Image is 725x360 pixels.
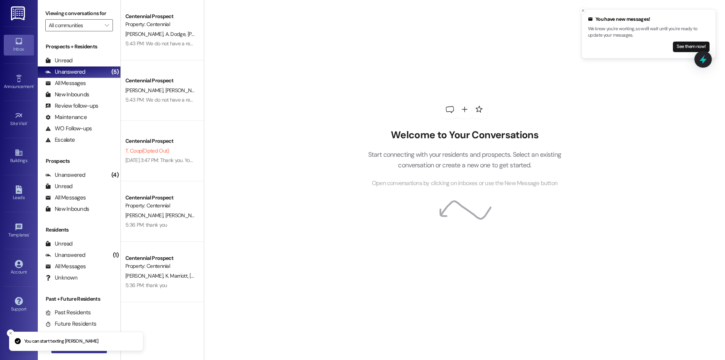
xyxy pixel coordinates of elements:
[27,120,28,125] span: •
[45,240,72,248] div: Unread
[45,125,92,133] div: WO Follow-ups
[588,26,710,39] p: We know you're working, so we'll wait until you're ready to update your messages.
[125,40,594,47] div: 5:43 PM: We do not have a record of you notifying the office. It was not in your final checkout f...
[38,226,120,234] div: Residents
[125,77,195,85] div: Centennial Prospect
[125,12,195,20] div: Centennial Prospect
[125,137,195,145] div: Centennial Prospect
[45,91,89,99] div: New Inbounds
[356,129,572,141] h2: Welcome to Your Conversations
[125,147,169,154] span: T. Coop (Opted Out)
[45,8,113,19] label: Viewing conversations for
[49,19,101,31] input: All communities
[38,43,120,51] div: Prospects + Residents
[125,31,165,37] span: [PERSON_NAME]
[4,295,34,315] a: Support
[356,149,572,171] p: Start connecting with your residents and prospects. Select an existing conversation or create a n...
[110,66,120,78] div: (5)
[125,202,195,210] div: Property: Centennial
[11,6,26,20] img: ResiDesk Logo
[4,221,34,241] a: Templates •
[4,183,34,204] a: Leads
[45,205,89,213] div: New Inbounds
[165,87,205,94] span: [PERSON_NAME]
[45,57,72,65] div: Unread
[45,68,85,76] div: Unanswered
[24,338,99,345] p: You can start texting [PERSON_NAME]
[29,231,30,236] span: •
[4,109,34,130] a: Site Visit •
[45,309,91,317] div: Past Residents
[45,274,77,282] div: Unknown
[4,146,34,167] a: Buildings
[190,272,230,279] span: [PERSON_NAME]
[125,254,195,262] div: Centennial Prospect
[125,282,167,289] div: 5:36 PM: thank you
[125,221,167,228] div: 5:36 PM: thank you
[125,20,195,28] div: Property: Centennial
[165,212,216,219] span: [PERSON_NAME] (CTA)
[45,263,86,270] div: All Messages
[165,272,190,279] span: K. Marriott
[45,113,87,121] div: Maintenance
[110,169,120,181] div: (4)
[673,42,710,52] button: See them now!
[45,251,85,259] div: Unanswered
[165,31,187,37] span: A. Dodge
[125,194,195,202] div: Centennial Prospect
[187,31,227,37] span: [PERSON_NAME]
[45,171,85,179] div: Unanswered
[45,320,96,328] div: Future Residents
[125,212,165,219] span: [PERSON_NAME]
[45,194,86,202] div: All Messages
[372,179,557,188] span: Open conversations by clicking on inboxes or use the New Message button
[111,249,120,261] div: (1)
[125,262,195,270] div: Property: Centennial
[34,83,35,88] span: •
[4,35,34,55] a: Inbox
[125,157,498,164] div: [DATE] 3:47 PM: Thank you. You will no longer receive texts from this thread. Please reply with '...
[38,295,120,303] div: Past + Future Residents
[105,22,109,28] i: 
[125,87,165,94] span: [PERSON_NAME]
[125,272,165,279] span: [PERSON_NAME]
[45,182,72,190] div: Unread
[45,136,75,144] div: Escalate
[45,102,98,110] div: Review follow-ups
[579,7,587,14] button: Close toast
[7,329,14,337] button: Close toast
[4,258,34,278] a: Account
[588,15,710,23] div: You have new messages!
[38,157,120,165] div: Prospects
[125,96,594,103] div: 5:43 PM: We do not have a record of you notifying the office. It was not in your final checkout f...
[45,79,86,87] div: All Messages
